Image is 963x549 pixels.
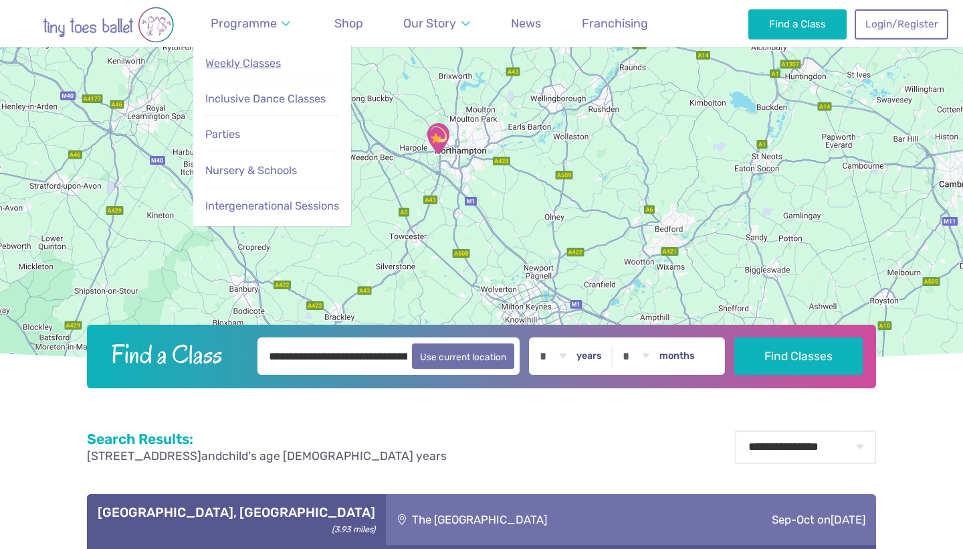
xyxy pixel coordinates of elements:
img: Google [3,350,47,368]
span: Inclusive Dance Classes [205,92,326,105]
button: Find Classes [734,337,863,375]
span: [DATE] [831,513,865,526]
span: Intergenerational Sessions [205,200,339,212]
span: Franchising [582,16,648,30]
a: News [505,9,547,39]
div: The Elgar centre [421,122,455,155]
label: months [659,350,695,362]
a: Parties [205,121,340,149]
a: Shop [328,9,369,39]
span: News [511,16,541,30]
a: Inclusive Dance Classes [205,86,340,113]
a: Open this area in Google Maps (opens a new window) [3,350,47,368]
label: years [576,350,602,362]
span: Weekly Classes [205,57,281,70]
a: Weekly Classes [205,50,340,78]
a: Intergenerational Sessions [205,193,340,220]
button: Use current location [412,343,514,369]
span: Our Story [403,16,456,30]
img: tiny toes ballet [15,7,202,43]
a: Programme [205,9,297,39]
h2: Find a Class [100,337,249,371]
p: and [87,448,447,465]
div: The [GEOGRAPHIC_DATA] [386,494,679,546]
span: child's age [DEMOGRAPHIC_DATA] years [222,449,447,463]
h2: Search Results: [87,430,447,448]
a: Find a Class [748,9,847,39]
a: Login/Register [855,9,948,39]
small: (3.93 miles) [328,521,375,535]
a: Our Story [397,9,476,39]
a: Franchising [576,9,654,39]
span: Shop [334,16,363,30]
span: Programme [211,16,277,30]
span: [STREET_ADDRESS] [87,449,201,463]
span: Parties [205,128,240,141]
a: Nursery & Schools [205,157,340,185]
div: Sep-Oct on [679,494,876,546]
h3: [GEOGRAPHIC_DATA], [GEOGRAPHIC_DATA] [98,505,375,521]
span: Nursery & Schools [205,164,297,177]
